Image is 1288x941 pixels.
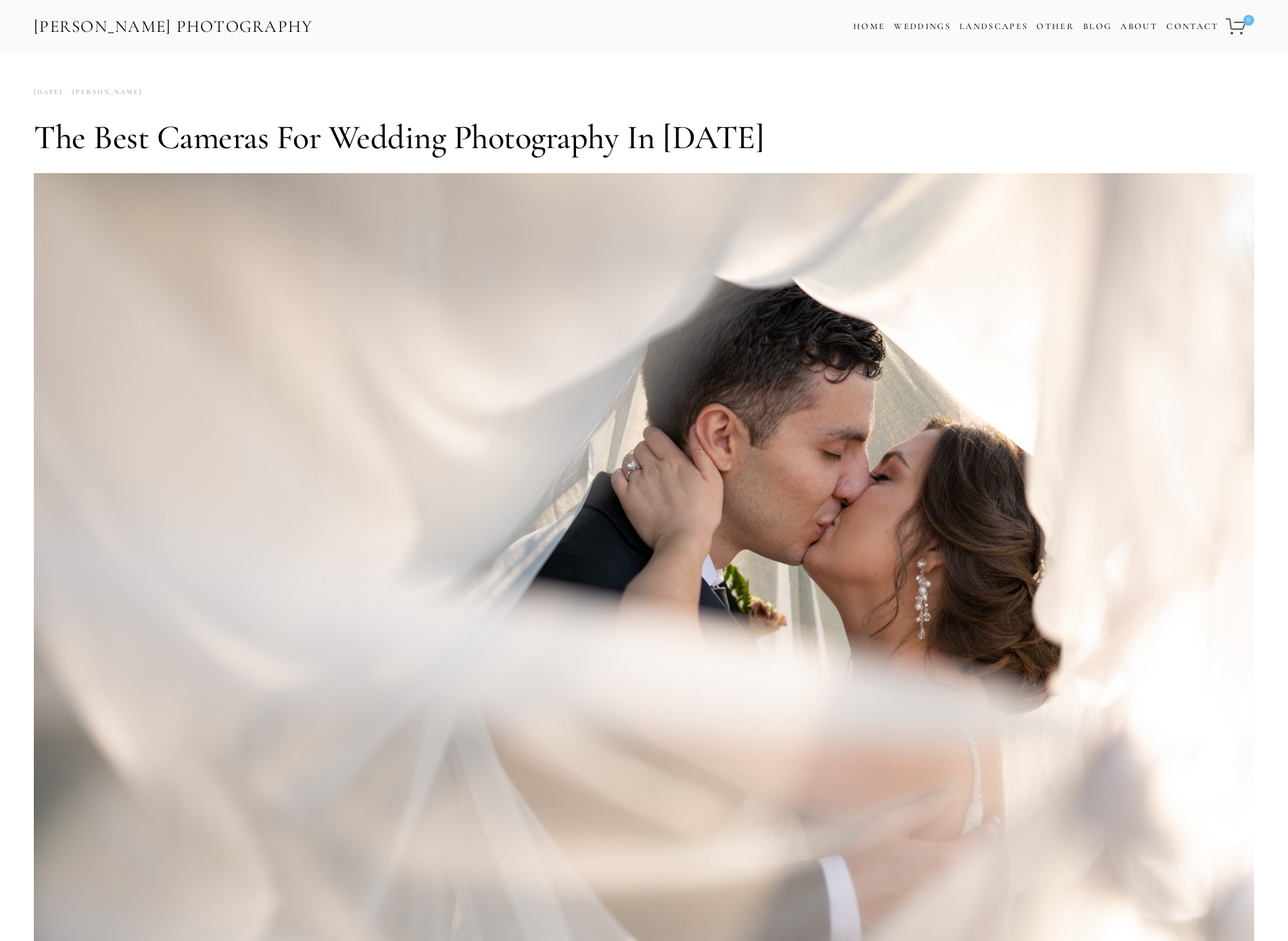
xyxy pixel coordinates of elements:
a: [PERSON_NAME] [63,83,143,101]
h1: The Best Cameras for Wedding Photography in [DATE] [34,117,1254,158]
a: Weddings [894,21,951,32]
a: Landscapes [959,21,1028,32]
time: [DATE] [34,83,63,101]
a: [PERSON_NAME] Photography [32,12,314,42]
a: 0 items in cart [1224,10,1256,43]
a: About [1120,17,1158,37]
a: Contact [1166,17,1218,37]
a: Other [1036,21,1074,32]
a: Blog [1083,17,1112,37]
span: 0 [1243,15,1254,26]
a: Home [853,17,885,37]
